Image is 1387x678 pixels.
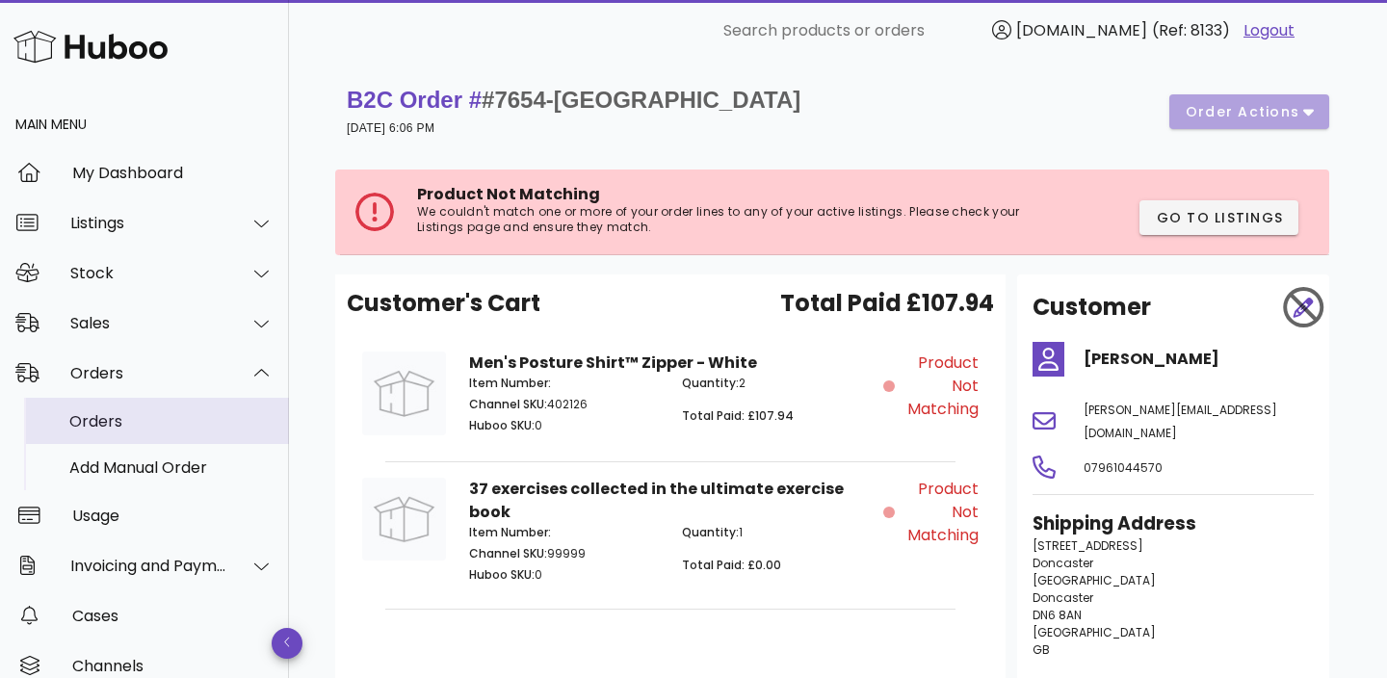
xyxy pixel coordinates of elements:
[469,524,551,540] span: Item Number:
[1084,348,1314,371] h4: [PERSON_NAME]
[1033,510,1314,537] h3: Shipping Address
[417,183,600,205] span: Product Not Matching
[1033,572,1156,588] span: [GEOGRAPHIC_DATA]
[1033,290,1151,325] h2: Customer
[70,314,227,332] div: Sales
[1155,208,1283,228] span: Go to Listings
[682,375,739,391] span: Quantity:
[682,407,794,424] span: Total Paid: £107.94
[682,375,872,392] p: 2
[1033,641,1050,658] span: GB
[70,557,227,575] div: Invoicing and Payments
[1152,19,1230,41] span: (Ref: 8133)
[1033,555,1093,571] span: Doncaster
[70,214,227,232] div: Listings
[69,412,274,430] div: Orders
[1033,537,1143,554] span: [STREET_ADDRESS]
[1016,19,1147,41] span: [DOMAIN_NAME]
[469,417,535,433] span: Huboo SKU:
[72,164,274,182] div: My Dashboard
[469,545,547,561] span: Channel SKU:
[362,478,446,561] img: Product Image
[469,566,659,584] p: 0
[682,557,781,573] span: Total Paid: £0.00
[72,657,274,675] div: Channels
[1033,607,1082,623] span: DN6 8AN
[1033,624,1156,640] span: [GEOGRAPHIC_DATA]
[1084,402,1277,441] span: [PERSON_NAME][EMAIL_ADDRESS][DOMAIN_NAME]
[1139,200,1298,235] button: Go to Listings
[1033,589,1093,606] span: Doncaster
[72,507,274,525] div: Usage
[899,478,979,547] span: Product Not Matching
[469,396,547,412] span: Channel SKU:
[70,264,227,282] div: Stock
[469,396,659,413] p: 402126
[347,286,540,321] span: Customer's Cart
[13,26,168,67] img: Huboo Logo
[682,524,872,541] p: 1
[469,417,659,434] p: 0
[69,458,274,477] div: Add Manual Order
[682,524,739,540] span: Quantity:
[417,204,1045,235] p: We couldn't match one or more of your order lines to any of your active listings. Please check yo...
[72,607,274,625] div: Cases
[469,352,757,374] strong: Men's Posture Shirt™ Zipper - White
[469,545,659,562] p: 99999
[347,121,434,135] small: [DATE] 6:06 PM
[780,286,994,321] span: Total Paid £107.94
[482,87,800,113] span: #7654-[GEOGRAPHIC_DATA]
[899,352,979,421] span: Product Not Matching
[1084,459,1163,476] span: 07961044570
[362,352,446,435] img: Product Image
[469,375,551,391] span: Item Number:
[1243,19,1295,42] a: Logout
[70,364,227,382] div: Orders
[347,87,800,113] strong: B2C Order #
[469,478,844,523] strong: 37 exercises collected in the ultimate exercise book
[469,566,535,583] span: Huboo SKU:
